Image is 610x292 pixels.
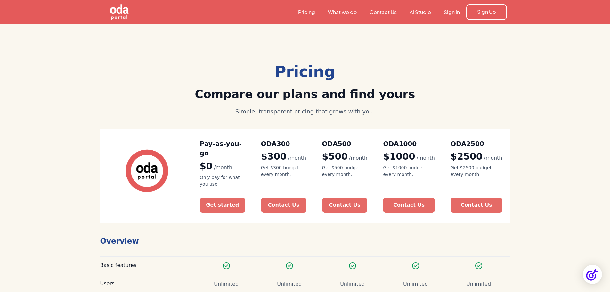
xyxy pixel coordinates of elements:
[329,201,361,209] div: Contact Us
[182,107,428,116] div: Simple, transparent pricing that grows with you.
[484,155,502,161] span: /month
[200,174,245,188] div: Only pay for what you use.
[261,198,306,213] a: Contact Us
[288,155,306,161] span: /month
[322,164,368,178] div: Get $500 budget every month.
[461,201,492,209] div: Contact Us
[321,9,363,16] a: What we do
[349,155,367,161] span: /month
[100,231,510,248] h1: Overview
[322,198,368,213] a: Contact Us
[200,161,245,172] div: $0
[200,198,245,213] a: Get started
[466,4,507,20] a: Sign Up
[182,60,428,83] div: Pricing
[261,139,306,148] h2: ODA300
[100,280,187,287] div: Users
[206,201,239,209] div: Get started
[340,280,365,288] div: Unlimited
[363,9,403,16] a: Contact Us
[214,164,232,171] span: /month
[403,9,437,16] a: AI Studio
[383,164,435,178] div: Get $1000 budget every month.
[437,9,466,16] a: Sign In
[200,139,245,158] h2: Pay-as-you-go
[451,151,502,162] div: $2500
[322,151,368,162] div: $500
[182,87,428,102] h2: Compare our plans and find yours
[292,9,321,16] a: Pricing
[393,201,425,209] div: Contact Us
[322,139,368,148] h2: ODA500
[417,155,435,161] span: /month
[466,280,491,288] div: Unlimited
[451,164,502,178] div: Get $2500 budget every month.
[277,280,302,288] div: Unlimited
[100,262,187,269] div: Basic features
[383,198,435,213] a: Contact Us
[383,151,435,162] div: $1000
[403,280,428,288] div: Unlimited
[261,164,306,178] div: Get $300 budget every month.
[214,280,239,288] div: Unlimited
[383,139,435,148] h2: ODA1000
[268,201,299,209] div: Contact Us
[451,198,502,213] a: Contact Us
[451,139,502,148] h2: ODA2500
[103,4,164,21] a: home
[261,151,306,162] div: $300
[477,8,496,15] div: Sign Up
